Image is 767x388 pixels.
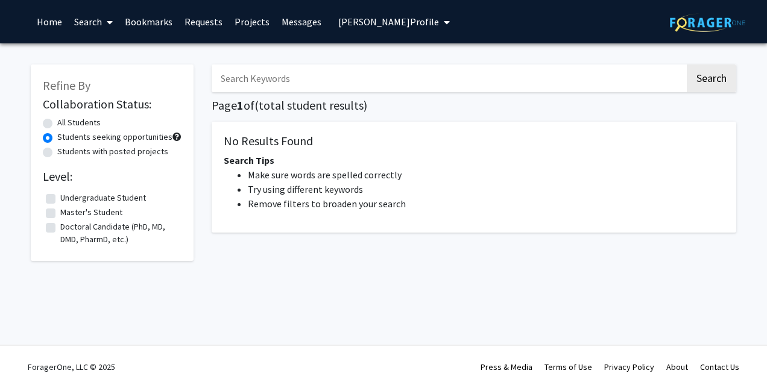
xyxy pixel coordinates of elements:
[57,131,172,143] label: Students seeking opportunities
[60,192,146,204] label: Undergraduate Student
[212,245,736,272] nav: Page navigation
[666,361,688,372] a: About
[31,1,68,43] a: Home
[60,206,122,219] label: Master's Student
[338,16,439,28] span: [PERSON_NAME] Profile
[224,134,724,148] h5: No Results Found
[248,196,724,211] li: Remove filters to broaden your search
[237,98,244,113] span: 1
[119,1,178,43] a: Bookmarks
[544,361,592,372] a: Terms of Use
[43,169,181,184] h2: Level:
[57,116,101,129] label: All Students
[212,98,736,113] h1: Page of ( total student results)
[604,361,654,372] a: Privacy Policy
[28,346,115,388] div: ForagerOne, LLC © 2025
[700,361,739,372] a: Contact Us
[178,1,229,43] a: Requests
[57,145,168,158] label: Students with posted projects
[276,1,327,43] a: Messages
[248,182,724,196] li: Try using different keywords
[212,64,685,92] input: Search Keywords
[481,361,532,372] a: Press & Media
[224,154,274,166] span: Search Tips
[670,13,745,32] img: ForagerOne Logo
[60,221,178,246] label: Doctoral Candidate (PhD, MD, DMD, PharmD, etc.)
[687,64,736,92] button: Search
[248,167,724,182] li: Make sure words are spelled correctly
[43,78,90,93] span: Refine By
[229,1,276,43] a: Projects
[68,1,119,43] a: Search
[43,97,181,111] h2: Collaboration Status:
